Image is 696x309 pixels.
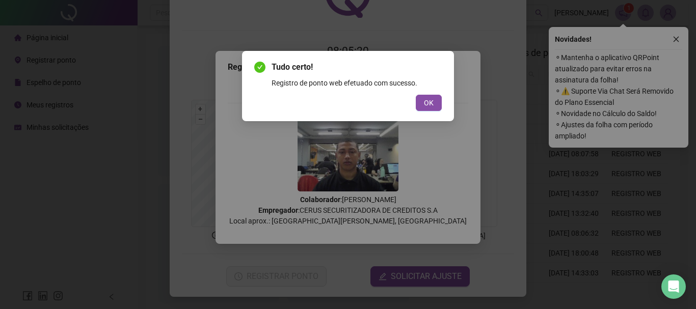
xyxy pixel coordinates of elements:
div: Registro de ponto web efetuado com sucesso. [272,77,442,89]
button: OK [416,95,442,111]
span: check-circle [254,62,265,73]
div: Open Intercom Messenger [661,274,686,299]
span: Tudo certo! [272,61,442,73]
span: OK [424,97,434,108]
